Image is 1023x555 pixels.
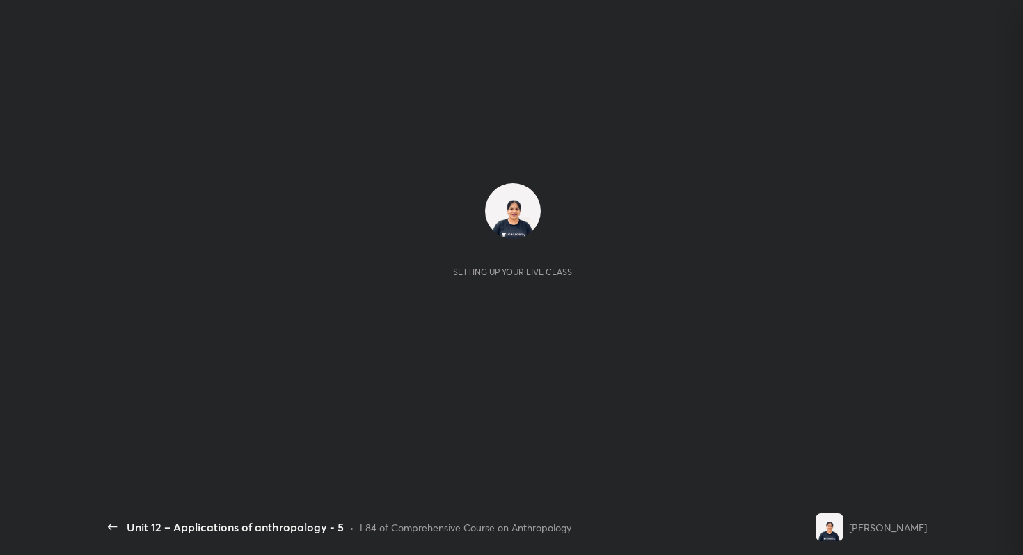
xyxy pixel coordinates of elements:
[360,520,571,535] div: L84 of Comprehensive Course on Anthropology
[127,519,344,536] div: Unit 12 – Applications of anthropology - 5
[849,520,927,535] div: [PERSON_NAME]
[349,520,354,535] div: •
[453,267,572,277] div: Setting up your live class
[485,183,541,239] img: c8700997fef849a79414b35ed3cf7695.jpg
[816,513,843,541] img: c8700997fef849a79414b35ed3cf7695.jpg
